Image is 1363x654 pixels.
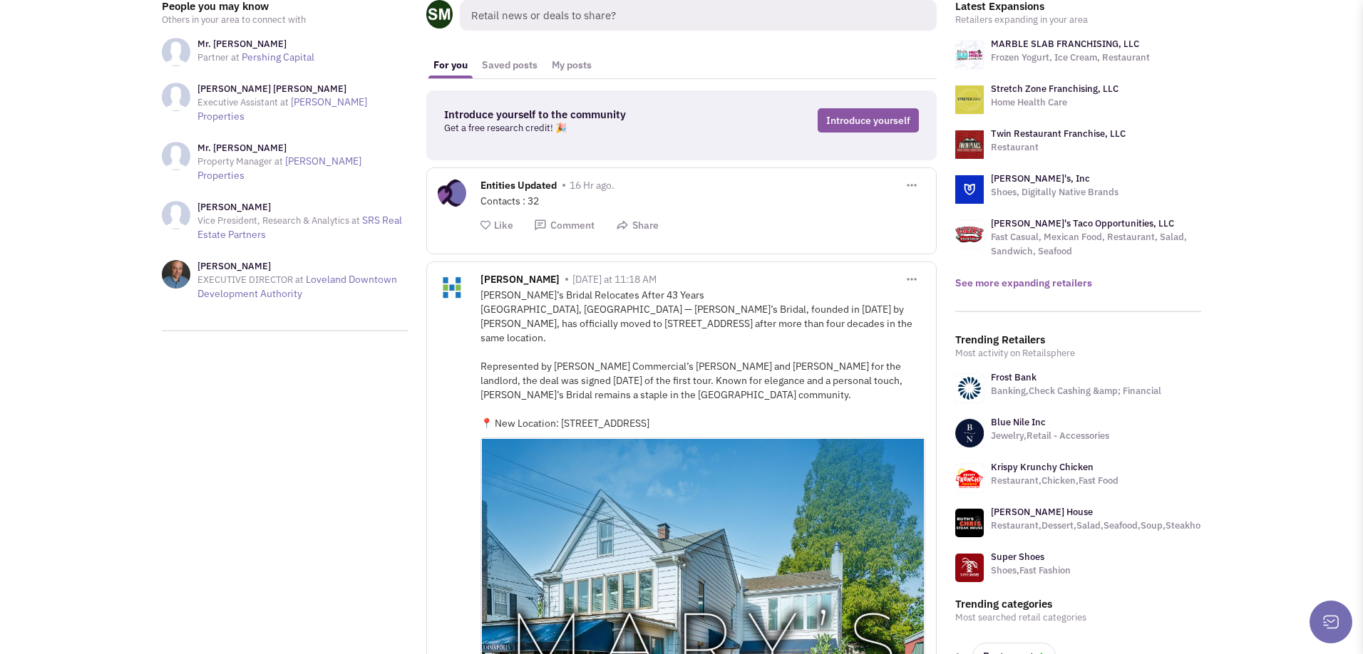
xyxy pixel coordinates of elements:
a: Stretch Zone Franchising, LLC [991,83,1118,95]
h3: Mr. [PERSON_NAME] [197,38,314,51]
img: NoImageAvailable1.jpg [162,38,190,66]
p: Restaurant [991,140,1126,155]
img: logo [955,85,984,114]
img: www.krispykrunchy.com [955,464,984,492]
span: [PERSON_NAME] [480,273,560,289]
img: logo [955,220,984,249]
img: www.frostbank.com [955,374,984,403]
p: Restaurant,Chicken,Fast Food [991,474,1118,488]
p: Restaurant,Dessert,Salad,Seafood,Soup,Steakhouse [991,519,1215,533]
a: Krispy Krunchy Chicken [991,461,1094,473]
div: Contacts : 32 [480,194,925,208]
img: logo [955,130,984,159]
h3: [PERSON_NAME] [197,260,408,273]
span: EXECUTIVE DIRECTOR at [197,274,304,286]
img: NoImageAvailable1.jpg [162,142,190,170]
a: Frost Bank [991,371,1037,383]
p: Frozen Yogurt, Ice Cream, Restaurant [991,51,1150,65]
p: Others in your area to connect with [162,13,408,27]
p: Most searched retail categories [955,611,1201,625]
p: Retailers expanding in your area [955,13,1201,27]
a: For you [426,52,475,78]
a: SRS Real Estate Partners [197,214,402,241]
a: Super Shoes [991,551,1044,563]
img: NoImageAvailable1.jpg [162,83,190,111]
p: Shoes,Fast Fashion [991,564,1071,578]
h3: [PERSON_NAME] [PERSON_NAME] [197,83,408,95]
p: Shoes, Digitally Native Brands [991,185,1118,199]
img: www.bluenile.com [955,419,984,447]
button: Like [480,219,513,232]
span: 16 Hr ago. [570,179,614,192]
a: [PERSON_NAME]'s, Inc [991,172,1090,185]
span: Like [494,219,513,232]
p: Jewelry,Retail - Accessories [991,429,1109,443]
h3: Trending Retailers [955,333,1201,346]
button: Comment [534,219,595,232]
a: Blue Nile Inc [991,416,1046,428]
div: [PERSON_NAME]’s Bridal Relocates After 43 Years [GEOGRAPHIC_DATA], [GEOGRAPHIC_DATA] — [PERSON_NA... [480,288,925,430]
a: [PERSON_NAME] Properties [197,155,361,182]
a: [PERSON_NAME] House [991,506,1093,518]
p: Most activity on Retailsphere [955,346,1201,360]
p: Banking,Check Cashing &amp; Financial [991,384,1161,398]
h3: Trending categories [955,598,1201,611]
img: logo [955,41,984,69]
a: Introduce yourself [818,108,919,133]
p: Home Health Care [991,95,1118,110]
a: See more expanding retailers [955,276,1092,289]
p: Get a free research credit! 🎉 [444,121,714,135]
a: Twin Restaurant Franchise, LLC [991,128,1126,140]
a: My posts [545,52,599,78]
img: logo [955,175,984,204]
span: Property Manager at [197,155,283,167]
a: MARBLE SLAB FRANCHISING, LLC [991,38,1139,50]
a: Saved posts [475,52,545,78]
span: Partner at [197,51,240,63]
a: Pershing Capital [242,51,314,63]
span: Entities Updated [480,179,557,195]
h3: Mr. [PERSON_NAME] [197,142,408,155]
a: [PERSON_NAME]'s Taco Opportunities, LLC [991,217,1174,229]
img: NoImageAvailable1.jpg [162,201,190,229]
h3: Introduce yourself to the community [444,108,714,121]
h3: [PERSON_NAME] [197,201,408,214]
p: Fast Casual, Mexican Food, Restaurant, Salad, Sandwich, Seafood [991,230,1201,259]
span: Executive Assistant at [197,96,289,108]
a: Loveland Downtown Development Authority [197,273,397,300]
button: Share [616,219,659,232]
span: Vice President, Research & Analytics at [197,214,360,227]
a: [PERSON_NAME] Properties [197,95,367,123]
span: [DATE] at 11:18 AM [572,273,657,286]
